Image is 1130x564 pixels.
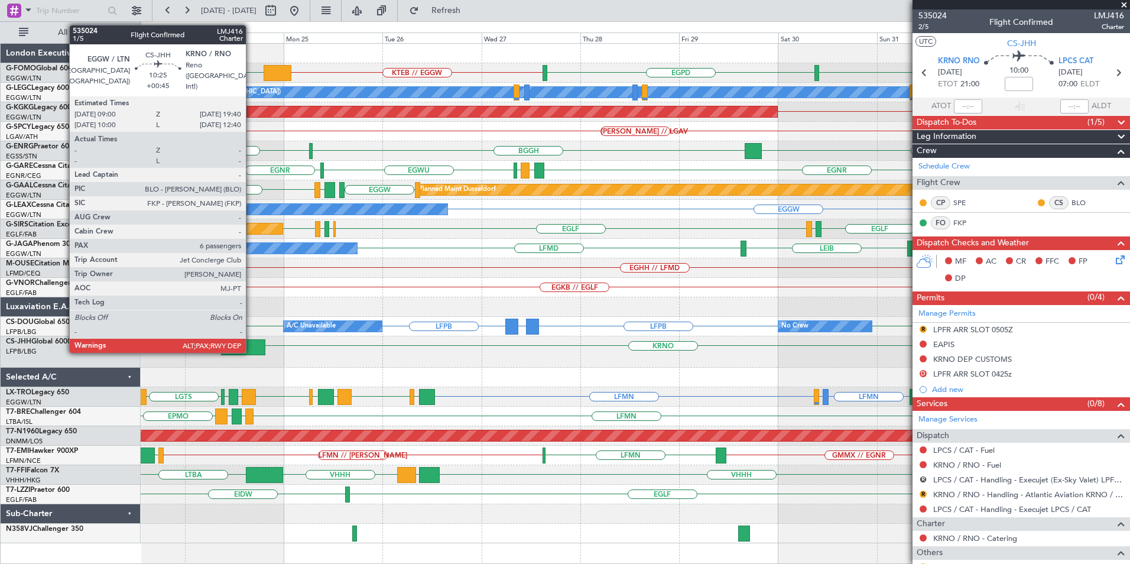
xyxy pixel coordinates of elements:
[933,339,954,349] div: EAPIS
[6,221,28,228] span: G-SIRS
[6,249,41,258] a: EGGW/LTN
[287,317,336,335] div: A/C Unavailable
[6,328,37,336] a: LFPB/LBG
[6,163,103,170] a: G-GARECessna Citation XLS+
[6,65,76,72] a: G-FOMOGlobal 6000
[1079,256,1087,268] span: FP
[920,370,927,377] button: D
[6,74,41,83] a: EGGW/LTN
[31,28,125,37] span: All Aircraft
[6,163,33,170] span: G-GARE
[917,236,1029,250] span: Dispatch Checks and Weather
[915,36,936,47] button: UTC
[6,104,34,111] span: G-KGKG
[918,161,970,173] a: Schedule Crew
[877,33,976,43] div: Sun 31
[933,490,1124,500] a: KRNO / RNO - Handling - Atlantic Aviation KRNO / RNO
[482,33,580,43] div: Wed 27
[1049,196,1069,209] div: CS
[933,460,1001,470] a: KRNO / RNO - Fuel
[404,1,475,20] button: Refresh
[989,16,1053,28] div: Flight Confirmed
[6,467,59,474] a: T7-FFIFalcon 7X
[6,338,72,345] a: CS-JHHGlobal 6000
[931,196,950,209] div: CP
[938,67,962,79] span: [DATE]
[778,33,877,43] div: Sat 30
[6,241,74,248] a: G-JAGAPhenom 300
[6,143,73,150] a: G-ENRGPraetor 600
[986,256,996,268] span: AC
[1087,397,1105,410] span: (0/8)
[917,176,960,190] span: Flight Crew
[933,369,1012,379] div: LPFR ARR SLOT 0425z
[933,445,995,455] a: LPCS / CAT - Fuel
[6,241,33,248] span: G-JAGA
[580,33,679,43] div: Thu 28
[1016,256,1026,268] span: CR
[6,448,29,455] span: T7-EMI
[954,99,982,114] input: --:--
[931,101,951,112] span: ATOT
[6,260,92,267] a: M-OUSECitation Mustang
[1092,101,1111,112] span: ALDT
[6,526,83,533] a: N358VJChallenger 350
[6,437,43,446] a: DNMM/LOS
[918,22,947,32] span: 2/5
[6,398,41,407] a: EGGW/LTN
[6,269,40,278] a: LFMD/CEQ
[6,280,35,287] span: G-VNOR
[955,273,966,285] span: DP
[6,289,37,297] a: EGLF/FAB
[933,354,1012,364] div: KRNO DEP CUSTOMS
[917,291,944,305] span: Permits
[6,487,30,494] span: T7-LZZI
[933,533,1017,543] a: KRNO / RNO - Catering
[6,389,31,396] span: LX-TRO
[953,218,980,228] a: FKP
[6,448,78,455] a: T7-EMIHawker 900XP
[932,384,1124,394] div: Add new
[6,347,37,356] a: LFPB/LBG
[6,152,37,161] a: EGSS/STN
[13,23,128,42] button: All Aircraft
[917,429,949,443] span: Dispatch
[6,319,34,326] span: CS-DOU
[918,414,978,426] a: Manage Services
[6,467,27,474] span: T7-FFI
[6,124,69,131] a: G-SPCYLegacy 650
[917,116,976,129] span: Dispatch To-Dos
[6,319,74,326] a: CS-DOUGlobal 6500
[185,33,284,43] div: Sun 24
[1045,256,1059,268] span: FFC
[6,260,34,267] span: M-OUSE
[418,181,496,199] div: Planned Maint Dusseldorf
[955,256,966,268] span: MF
[6,182,103,189] a: G-GAALCessna Citation XLS+
[917,130,976,144] span: Leg Information
[953,197,980,208] a: SPE
[938,79,957,90] span: ETOT
[918,308,976,320] a: Manage Permits
[89,83,281,101] div: A/C Unavailable [GEOGRAPHIC_DATA] ([GEOGRAPHIC_DATA])
[6,428,77,435] a: T7-N1960Legacy 650
[6,65,36,72] span: G-FOMO
[1094,22,1124,32] span: Charter
[6,171,41,180] a: EGNR/CEG
[6,85,31,92] span: G-LEGC
[36,2,104,20] input: Trip Number
[920,476,927,483] button: R
[6,456,41,465] a: LFMN/NCE
[6,182,33,189] span: G-GAAL
[960,79,979,90] span: 21:00
[6,409,30,416] span: T7-BRE
[917,546,943,560] span: Others
[6,191,41,200] a: EGGW/LTN
[6,409,81,416] a: T7-BREChallenger 604
[933,475,1124,485] a: LPCS / CAT - Handling - Execujet (Ex-Sky Valet) LPFR / FAO
[6,280,86,287] a: G-VNORChallenger 650
[1094,9,1124,22] span: LMJ416
[6,93,41,102] a: EGGW/LTN
[938,56,980,67] span: KRNO RNO
[6,113,41,122] a: EGGW/LTN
